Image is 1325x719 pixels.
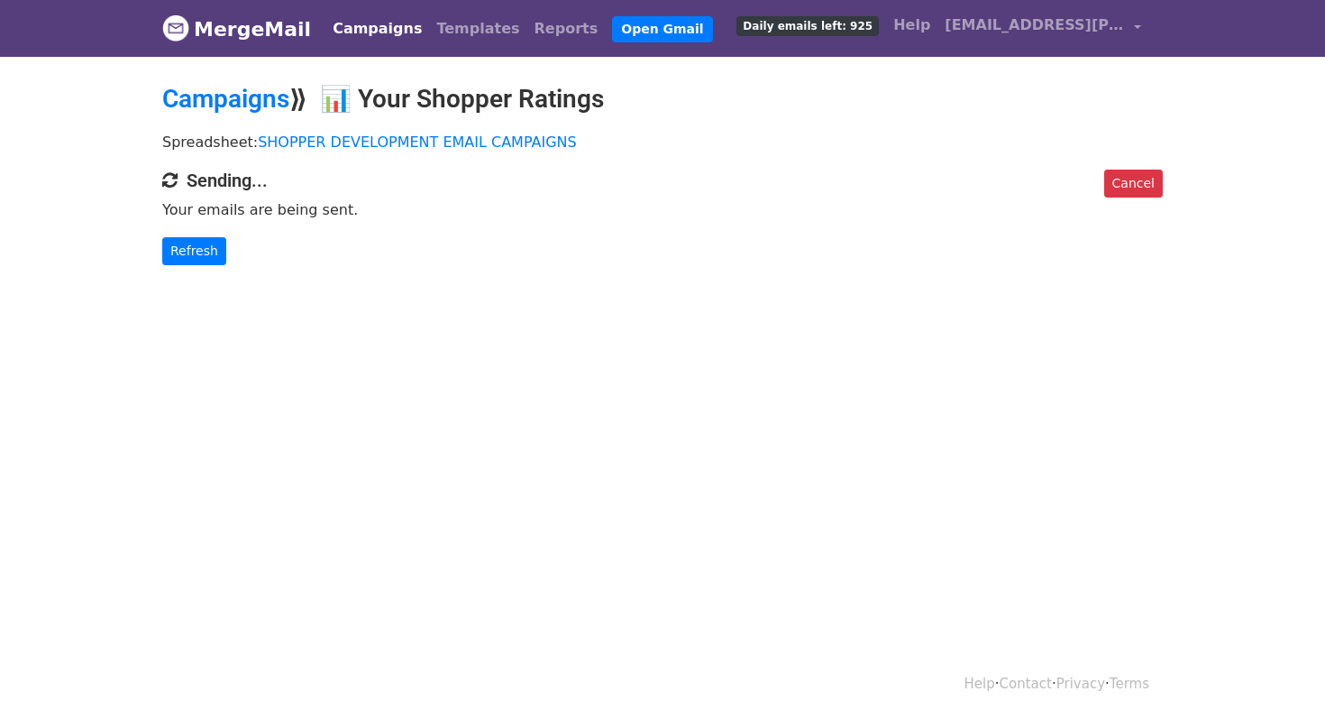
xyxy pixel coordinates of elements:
[162,237,226,265] a: Refresh
[162,14,189,41] img: MergeMail logo
[162,170,1163,191] h4: Sending...
[162,84,1163,115] h2: ⟫ 📊 Your Shopper Ratings
[258,134,577,151] a: SHOPPER DEVELOPMENT EMAIL CAMPAIGNS
[945,14,1125,36] span: [EMAIL_ADDRESS][PERSON_NAME][DOMAIN_NAME]
[736,16,879,36] span: Daily emails left: 925
[162,84,289,114] a: Campaigns
[162,200,1163,219] p: Your emails are being sent.
[1104,170,1163,198] a: Cancel
[429,11,526,47] a: Templates
[1000,676,1052,692] a: Contact
[527,11,606,47] a: Reports
[325,11,429,47] a: Campaigns
[937,7,1148,50] a: [EMAIL_ADDRESS][PERSON_NAME][DOMAIN_NAME]
[162,10,311,48] a: MergeMail
[886,7,937,43] a: Help
[729,7,886,43] a: Daily emails left: 925
[1056,676,1105,692] a: Privacy
[1110,676,1149,692] a: Terms
[964,676,995,692] a: Help
[162,133,1163,152] p: Spreadsheet:
[612,16,712,42] a: Open Gmail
